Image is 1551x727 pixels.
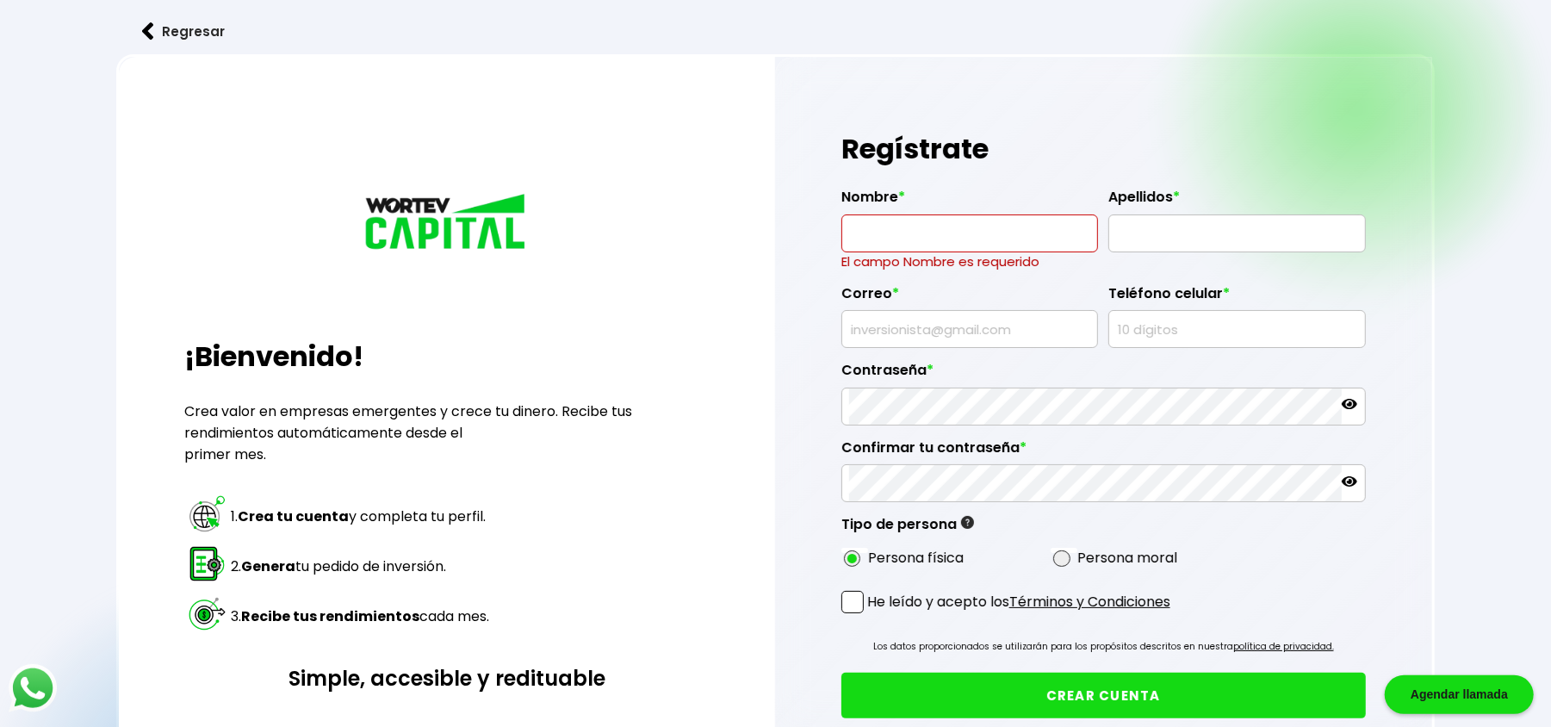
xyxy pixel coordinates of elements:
[841,252,1098,271] p: El campo Nombre es requerido
[9,664,57,712] img: logos_whatsapp-icon.242b2217.svg
[230,543,490,591] td: 2. tu pedido de inversión.
[841,362,1366,388] label: Contraseña
[841,123,1366,175] h1: Regístrate
[184,401,709,465] p: Crea valor en empresas emergentes y crece tu dinero. Recibe tus rendimientos automáticamente desd...
[238,506,349,526] strong: Crea tu cuenta
[1233,640,1334,653] a: política de privacidad.
[187,544,227,584] img: paso 2
[1077,547,1177,569] label: Persona moral
[841,189,1098,214] label: Nombre
[868,547,964,569] label: Persona física
[873,638,1334,656] p: Los datos proporcionados se utilizarán para los propósitos descritos en nuestra
[867,591,1170,612] p: He leído y acepto los
[230,493,490,541] td: 1. y completa tu perfil.
[841,673,1366,718] button: CREAR CUENTA
[1108,189,1365,214] label: Apellidos
[241,606,419,626] strong: Recibe tus rendimientos
[1108,285,1365,311] label: Teléfono celular
[230,593,490,641] td: 3. cada mes.
[841,439,1366,465] label: Confirmar tu contraseña
[1009,592,1170,612] a: Términos y Condiciones
[841,516,974,542] label: Tipo de persona
[241,556,295,576] strong: Genera
[187,593,227,634] img: paso 3
[116,9,251,54] button: Regresar
[1116,311,1357,347] input: 10 dígitos
[961,516,974,529] img: gfR76cHglkPwleuBLjWdxeZVvX9Wp6JBDmjRYY8JYDQn16A2ICN00zLTgIroGa6qie5tIuWH7V3AapTKqzv+oMZsGfMUqL5JM...
[184,663,709,693] h3: Simple, accesible y redituable
[142,22,154,40] img: flecha izquierda
[849,311,1090,347] input: inversionista@gmail.com
[361,191,533,255] img: logo_wortev_capital
[184,336,709,377] h2: ¡Bienvenido!
[1385,675,1534,714] div: Agendar llamada
[116,9,1435,54] a: flecha izquierdaRegresar
[187,494,227,534] img: paso 1
[841,285,1098,311] label: Correo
